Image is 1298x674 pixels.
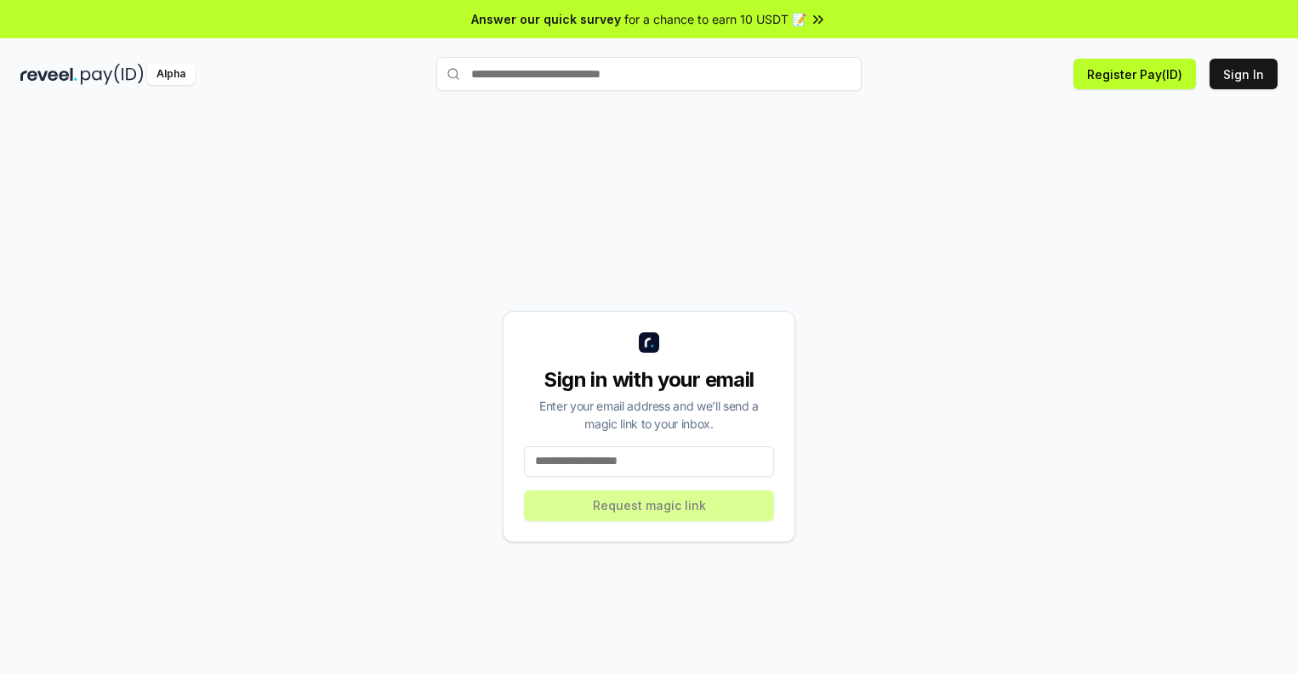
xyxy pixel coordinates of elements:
span: Answer our quick survey [471,10,621,28]
div: Alpha [147,64,195,85]
button: Register Pay(ID) [1073,59,1196,89]
button: Sign In [1210,59,1278,89]
img: pay_id [81,64,144,85]
div: Sign in with your email [524,366,774,394]
span: for a chance to earn 10 USDT 📝 [624,10,806,28]
img: logo_small [639,332,659,353]
div: Enter your email address and we’ll send a magic link to your inbox. [524,397,774,433]
img: reveel_dark [20,64,77,85]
